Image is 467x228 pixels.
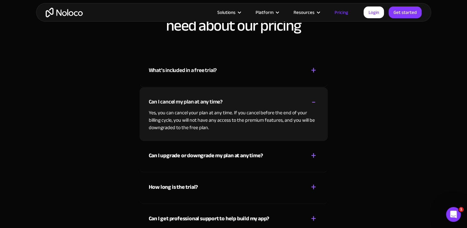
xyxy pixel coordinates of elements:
div: + [311,182,316,192]
div: Solutions [210,8,248,16]
iframe: Intercom live chat [446,207,461,222]
strong: How long is the trial? [149,182,198,192]
div: Resources [286,8,327,16]
div: Resources [294,8,315,16]
div: Platform [248,8,286,16]
a: Login [364,6,384,18]
a: home [46,8,83,17]
div: + [311,150,316,161]
a: Pricing [327,8,356,16]
a: Get started [389,6,422,18]
div: - [311,96,316,107]
div: What’s included in a free trial? [149,66,217,75]
strong: Can I upgrade or downgrade my plan at any time? [149,150,263,161]
div: + [311,65,316,76]
span: 1 [459,207,464,212]
div: + [311,213,316,224]
div: Solutions [217,8,236,16]
strong: Can I get professional support to help build my app? [149,213,269,224]
p: Yes, you can cancel your plan at any time. If you cancel before the end of your billing cycle, yo... [149,109,319,131]
div: Platform [256,8,273,16]
div: Can I cancel my plan at any time? [149,97,223,107]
